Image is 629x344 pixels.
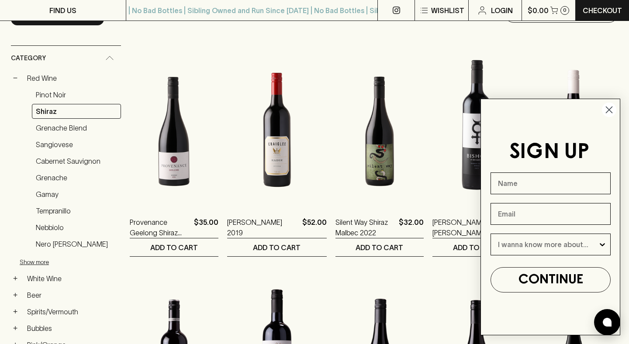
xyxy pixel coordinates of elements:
a: Pinot Noir [32,87,121,102]
a: Provenance Geelong Shiraz 2022 [130,217,190,238]
div: Category [11,46,121,71]
a: Sangiovese [32,137,121,152]
a: Nero [PERSON_NAME] [32,237,121,251]
button: + [11,274,20,283]
img: bubble-icon [603,318,612,327]
input: Name [491,172,611,194]
a: Grenache [32,170,121,185]
p: 0 [563,8,567,13]
p: Wishlist [431,5,464,16]
img: Craiglee Eadie Shiraz 2019 [227,51,327,204]
a: Cabernet Sauvignon [32,154,121,169]
a: Grenache Blend [32,120,121,135]
a: Silent Way Shiraz Malbec 2022 [335,217,396,238]
a: Shiraz [32,104,121,119]
p: Checkout [583,5,622,16]
p: ADD TO CART [356,242,403,253]
div: FLYOUT Form [472,90,629,344]
a: [PERSON_NAME] 2019 [227,217,299,238]
button: ADD TO CART [335,238,424,256]
img: Ben Glaetzer Bishop Shiraz 2021 [432,51,521,204]
button: + [11,291,20,299]
button: ADD TO CART [432,238,521,256]
input: Email [491,203,611,225]
button: Close dialog [601,102,617,117]
p: ADD TO CART [253,242,301,253]
button: Show Options [598,234,607,255]
p: $32.00 [399,217,424,238]
button: + [11,324,20,333]
p: $35.00 [194,217,218,238]
p: FIND US [49,5,76,16]
img: Silent Way Shiraz Malbec 2022 [335,51,424,204]
a: Beer [23,288,121,303]
span: Category [11,53,46,64]
a: Tempranillo [32,203,121,218]
img: Gravity Wine Co. Ghost Syrah 2022 [530,51,619,204]
p: ADD TO CART [453,242,501,253]
a: Spirits/Vermouth [23,304,121,319]
a: Bubbles [23,321,121,336]
button: + [11,307,20,316]
input: I wanna know more about... [498,234,598,255]
a: Red Wine [23,71,121,86]
a: White Wine [23,271,121,286]
a: Nebbiolo [32,220,121,235]
a: Gamay [32,187,121,202]
span: SIGN UP [509,142,589,162]
button: CONTINUE [491,267,611,292]
button: ADD TO CART [130,238,218,256]
img: Provenance Geelong Shiraz 2022 [130,51,218,204]
p: Login [491,5,513,16]
button: − [11,74,20,83]
p: ADD TO CART [150,242,198,253]
button: ADD TO CART [227,238,327,256]
p: $52.00 [302,217,327,238]
p: $0.00 [528,5,549,16]
a: [PERSON_NAME] [PERSON_NAME] 2021 [432,217,493,238]
button: Show more [20,253,134,271]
